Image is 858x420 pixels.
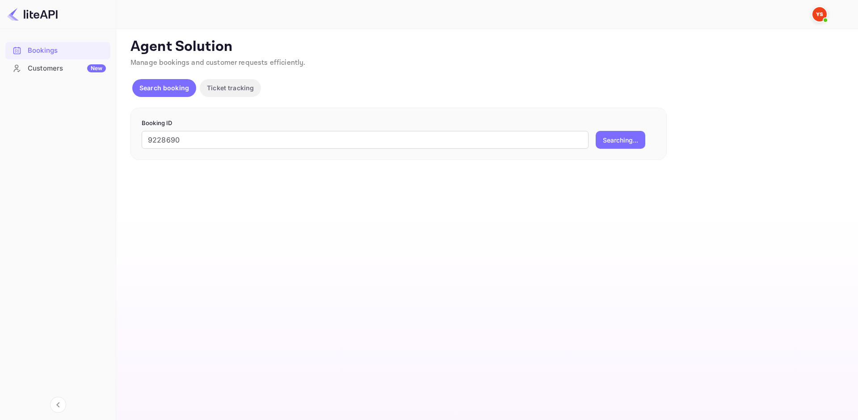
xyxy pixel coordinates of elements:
a: CustomersNew [5,60,110,76]
span: Manage bookings and customer requests efficiently. [130,58,306,67]
a: Bookings [5,42,110,59]
div: CustomersNew [5,60,110,77]
p: Ticket tracking [207,83,254,92]
div: New [87,64,106,72]
p: Booking ID [142,119,656,128]
button: Searching... [596,131,645,149]
p: Search booking [139,83,189,92]
img: LiteAPI logo [7,7,58,21]
div: Customers [28,63,106,74]
button: Collapse navigation [50,397,66,413]
p: Agent Solution [130,38,842,56]
img: Yandex Support [812,7,827,21]
div: Bookings [28,46,106,56]
input: Enter Booking ID (e.g., 63782194) [142,131,589,149]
